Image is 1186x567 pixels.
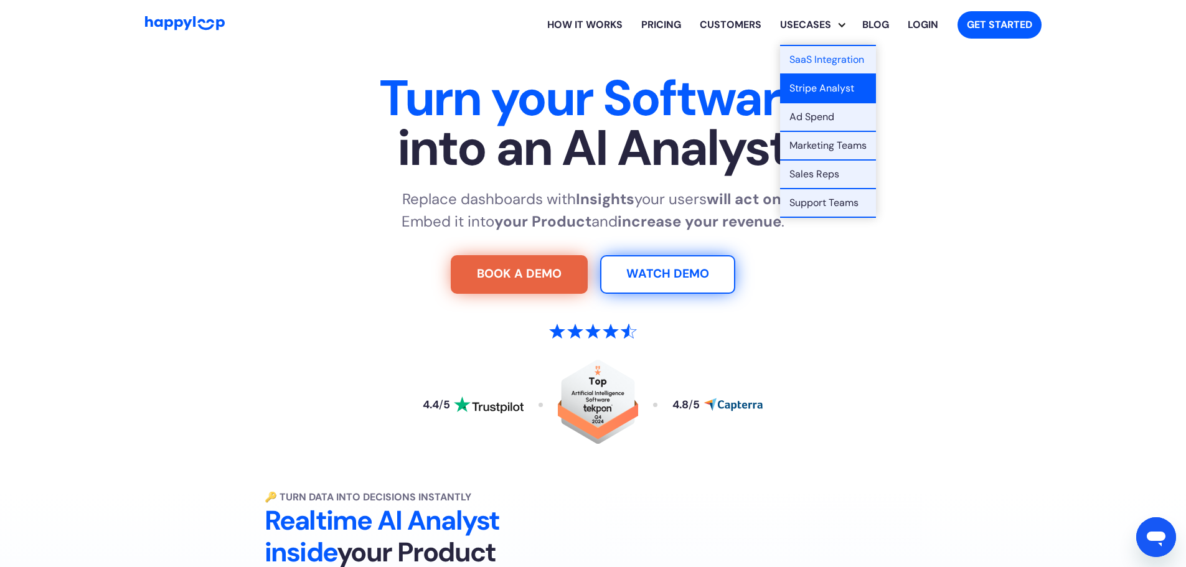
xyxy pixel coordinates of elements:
a: Explore SaaS integration use case for embedding AI in your platform [780,46,876,75]
strong: 🔑 Turn Data into Decisions Instantly [265,490,471,504]
a: View HappyLoop pricing plans [632,5,690,45]
a: Help sales reps get quick insights with an AI assistant [780,161,876,189]
img: HappyLoop Logo [145,16,225,30]
a: Read reviews about HappyLoop on Capterra [672,398,763,411]
strong: will act on [707,189,781,209]
a: Optimize ad spend with AI for actionable insights [780,103,876,132]
div: 4.4 5 [423,400,450,411]
span: / [439,398,443,411]
a: Learn how HappyLoop works [538,5,632,45]
p: Replace dashboards with your users . Embed it into and . [402,188,784,233]
div: Explore HappyLoop use cases [771,5,853,45]
iframe: Button to launch messaging window [1136,517,1176,557]
a: Learn how HappyLoop works [690,5,771,45]
h1: Turn your Software [205,73,982,173]
div: Usecases [771,17,840,32]
a: Learn how support teams can resolve tickets faster with AI [780,189,876,218]
span: into an AI Analyst [205,123,982,173]
a: See how marketing teams can use AI for faster data analysis [780,132,876,161]
strong: increase your revenue [618,212,781,231]
a: Read reviews about HappyLoop on Tekpon [558,360,639,450]
strong: Insights [576,189,634,209]
strong: your Product [494,212,591,231]
a: Watch Demo [600,255,735,294]
div: Usecases [780,5,853,45]
div: 4.8 5 [672,400,700,411]
a: Log in to your HappyLoop account [898,5,948,45]
a: Try For Free [451,255,588,294]
a: Read reviews about HappyLoop on Trustpilot [423,396,524,414]
a: Explore SaaS integration use case for embedding AI in your platform [780,75,876,103]
a: Go to Home Page [145,16,225,34]
nav: Usecases [780,45,876,218]
a: Visit the HappyLoop blog for insights [853,5,898,45]
a: Get started with HappyLoop [958,11,1042,39]
span: / [689,398,693,411]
